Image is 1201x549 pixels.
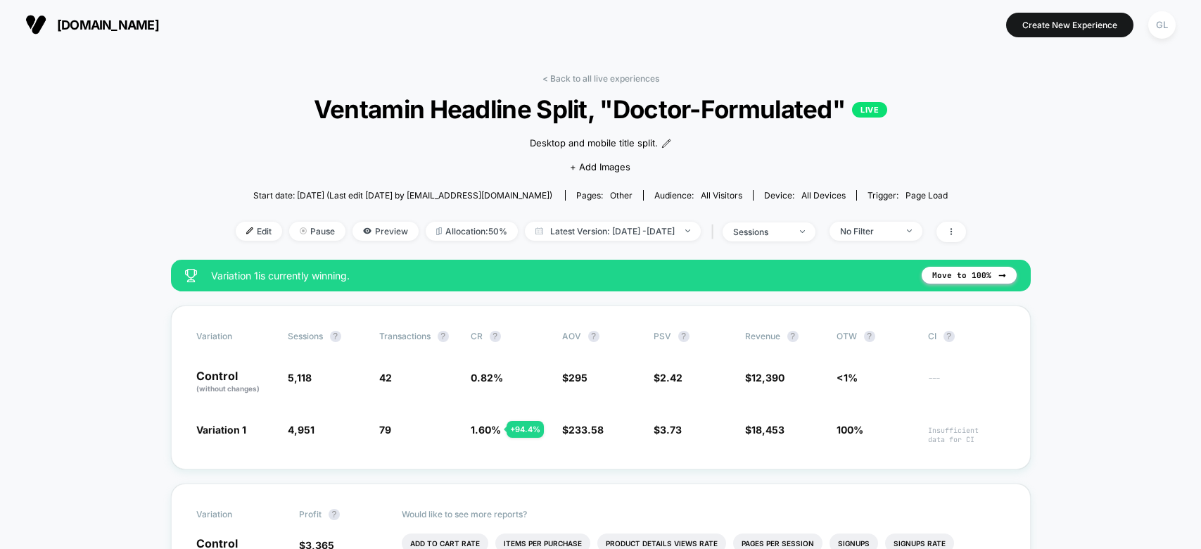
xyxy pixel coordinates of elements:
span: Profit [299,509,322,519]
img: edit [246,227,253,234]
span: 233.58 [568,424,604,436]
img: rebalance [436,227,442,235]
span: (without changes) [196,384,260,393]
span: Ventamin Headline Split, "Doctor-Formulated" [272,94,929,124]
img: success_star [185,269,197,282]
div: + 94.4 % [507,421,544,438]
span: 42 [379,372,392,384]
span: Variation 1 [196,424,246,436]
p: LIVE [852,102,887,118]
div: Audience: [654,190,742,201]
button: GL [1144,11,1180,39]
span: All Visitors [701,190,742,201]
button: ? [787,331,799,342]
button: ? [588,331,599,342]
div: Trigger: [868,190,948,201]
img: end [300,227,307,234]
button: [DOMAIN_NAME] [21,13,163,36]
span: 79 [379,424,391,436]
img: Visually logo [25,14,46,35]
p: Control [196,370,274,394]
span: Revenue [745,331,780,341]
span: OTW [837,331,914,342]
button: ? [490,331,501,342]
button: ? [678,331,690,342]
span: Allocation: 50% [426,222,518,241]
img: end [685,229,690,232]
a: < Back to all live experiences [542,73,659,84]
span: Pause [289,222,345,241]
img: calendar [535,227,543,234]
span: Transactions [379,331,431,341]
span: Start date: [DATE] (Last edit [DATE] by [EMAIL_ADDRESS][DOMAIN_NAME]) [253,190,552,201]
span: PSV [654,331,671,341]
span: $ [745,424,784,436]
img: end [907,229,912,232]
span: --- [928,374,1005,394]
span: 4,951 [288,424,314,436]
button: ? [330,331,341,342]
span: 3.73 [660,424,682,436]
span: [DOMAIN_NAME] [57,18,159,32]
span: 295 [568,372,587,384]
span: + Add Images [570,161,630,172]
span: CR [471,331,483,341]
div: GL [1148,11,1176,39]
span: AOV [562,331,581,341]
span: $ [562,424,604,436]
span: Preview [352,222,419,241]
img: end [800,230,805,233]
button: ? [943,331,955,342]
div: sessions [733,227,789,237]
span: CI [928,331,1005,342]
button: Move to 100% [922,267,1017,284]
span: Latest Version: [DATE] - [DATE] [525,222,701,241]
span: 2.42 [660,372,682,384]
span: $ [745,372,784,384]
span: 1.60 % [471,424,501,436]
button: ? [438,331,449,342]
button: ? [329,509,340,520]
span: Variation 1 is currently winning. [211,270,908,282]
div: Pages: [576,190,633,201]
div: No Filter [840,226,896,236]
span: Desktop and mobile title split. [530,137,658,151]
p: Would like to see more reports? [402,509,1005,519]
span: 0.82 % [471,372,503,384]
span: other [610,190,633,201]
button: Create New Experience [1006,13,1133,37]
span: Sessions [288,331,323,341]
span: $ [562,372,587,384]
span: Insufficient data for CI [928,426,1005,444]
span: 5,118 [288,372,312,384]
span: | [708,222,723,242]
span: Variation [196,331,274,342]
span: <1% [837,372,858,384]
button: ? [864,331,875,342]
span: Page Load [905,190,948,201]
span: 100% [837,424,863,436]
span: 12,390 [751,372,784,384]
span: Device: [753,190,856,201]
span: Edit [236,222,282,241]
span: all devices [801,190,846,201]
span: $ [654,424,682,436]
span: Variation [196,509,274,520]
span: $ [654,372,682,384]
span: 18,453 [751,424,784,436]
